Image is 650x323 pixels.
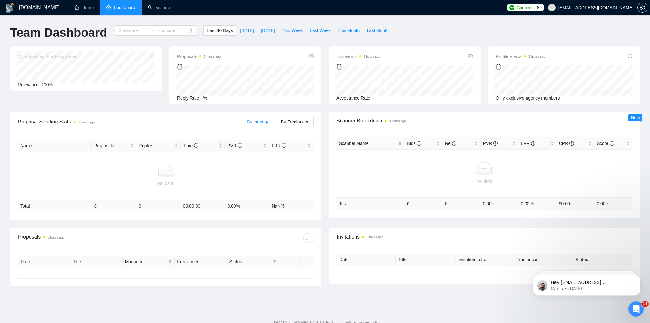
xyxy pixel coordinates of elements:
span: Proposals [94,142,129,149]
th: Proposals [92,140,136,152]
time: 3 hours ago [528,55,545,58]
th: Name [18,140,92,152]
th: Date [18,256,70,268]
td: Total [336,197,404,210]
span: By manager [247,119,271,124]
span: By Freelancer [281,119,308,124]
span: info-circle [493,141,498,146]
span: [DATE] [240,27,254,34]
span: -- [373,96,376,101]
button: Last Month [363,25,392,36]
span: [DATE] [261,27,275,34]
div: 0 [496,61,545,73]
span: This Month [338,27,360,34]
time: 3 hours ago [367,235,383,239]
span: PVR [227,143,242,148]
span: Dashboard [114,5,135,10]
span: 100% [41,82,53,87]
th: Manager [123,256,175,268]
td: 0.00 % [518,197,556,210]
time: 3 hours ago [78,121,95,124]
span: -% [202,96,207,101]
span: to [150,28,155,33]
th: Title [396,254,455,266]
td: NaN % [269,200,314,212]
span: Replies [139,142,173,149]
span: 89 [537,4,542,11]
span: filter [398,142,402,145]
span: 11 [641,301,649,307]
span: filter [397,139,403,148]
td: 0 [404,197,442,210]
button: [DATE] [257,25,278,36]
span: info-circle [194,143,198,148]
input: Start date [118,27,147,34]
span: Invitations [336,53,380,60]
span: Time [183,143,198,148]
span: Proposals [177,53,221,60]
td: 0 [92,200,136,212]
button: Last 30 Days [203,25,236,36]
span: Status [229,258,270,265]
span: filter [167,257,173,267]
span: info-circle [238,143,242,148]
span: info-circle [468,54,473,58]
td: 0.00 % [225,200,269,212]
span: Scanner Name [339,141,368,146]
time: 3 hours ago [204,55,221,58]
span: CPR [559,141,574,146]
iframe: Intercom notifications message [523,261,650,306]
h1: Team Dashboard [10,25,107,40]
span: Connects: [516,4,535,11]
span: user [550,5,554,10]
td: 0.00 % [594,197,632,210]
img: upwork-logo.png [509,5,514,10]
span: Score [597,141,614,146]
span: This Week [282,27,303,34]
td: Total [18,200,92,212]
button: This Week [278,25,306,36]
div: 0 [177,61,221,73]
span: New [631,115,640,120]
time: 3 hours ago [363,55,380,58]
th: Freelancer [175,256,227,268]
span: Profile Views [496,53,545,60]
span: Acceptance Rate [336,96,370,101]
span: LRR [521,141,535,146]
a: searchScanner [148,5,171,10]
td: 0 [136,200,181,212]
span: info-circle [282,143,286,148]
button: download [303,233,313,243]
div: No data [20,180,311,187]
time: 3 hours ago [48,236,64,239]
div: No data [339,178,630,185]
button: setting [637,3,647,13]
span: info-circle [628,54,632,58]
span: PVR [483,141,498,146]
span: Only exclusive agency members [496,96,560,101]
th: Date [337,254,396,266]
span: info-circle [569,141,574,146]
span: Last Week [310,27,331,34]
span: Bids [407,141,421,146]
span: dashboard [106,5,111,10]
th: Title [70,256,122,268]
span: Proposal Sending Stats [18,118,242,126]
span: info-circle [417,141,421,146]
span: Invitations [337,233,632,241]
div: Proposals [18,233,166,243]
span: info-circle [309,54,314,58]
span: filter [273,260,276,264]
input: End date [157,27,186,34]
td: 0 [442,197,481,210]
span: setting [638,5,647,10]
span: swap-right [150,28,155,33]
span: filter [271,257,278,267]
td: 0.00 % [481,197,519,210]
img: logo [5,3,15,13]
iframe: Intercom live chat [628,301,644,317]
span: Last Month [367,27,388,34]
